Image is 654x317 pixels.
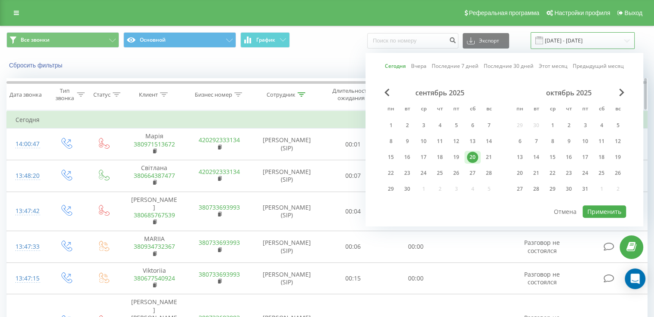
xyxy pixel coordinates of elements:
[561,151,577,164] div: чт 16 окт. 2025 г.
[547,168,558,179] div: 22
[418,120,429,131] div: 3
[524,270,560,286] span: Разговор не состоялся
[467,152,478,163] div: 20
[512,183,528,195] div: пн 27 окт. 2025 г.
[612,168,623,179] div: 26
[433,103,446,116] abbr: четверг
[481,119,497,132] div: вс 7 сент. 2025 г.
[252,160,322,192] td: [PERSON_NAME] (SIP)
[21,37,49,43] span: Все звонки
[402,152,413,163] div: 16
[544,167,561,180] div: ср 22 окт. 2025 г.
[385,120,396,131] div: 1
[399,119,415,132] div: вт 2 сент. 2025 г.
[544,151,561,164] div: ср 15 окт. 2025 г.
[593,135,610,148] div: сб 11 окт. 2025 г.
[6,32,119,48] button: Все звонки
[483,136,494,147] div: 14
[528,151,544,164] div: вт 14 окт. 2025 г.
[418,152,429,163] div: 17
[9,91,42,98] div: Дата звонка
[544,119,561,132] div: ср 1 окт. 2025 г.
[611,103,624,116] abbr: воскресенье
[539,62,568,70] a: Этот месяц
[383,135,399,148] div: пн 8 сент. 2025 г.
[432,119,448,132] div: чт 4 сент. 2025 г.
[547,183,558,195] div: 29
[432,135,448,148] div: чт 11 сент. 2025 г.
[531,168,542,179] div: 21
[15,238,38,255] div: 13:47:33
[402,183,413,195] div: 30
[448,135,464,148] div: пт 12 сент. 2025 г.
[402,120,413,131] div: 2
[15,203,38,219] div: 13:47:42
[54,87,74,102] div: Тип звонка
[401,103,414,116] abbr: вторник
[512,88,626,97] div: октябрь 2025
[547,120,558,131] div: 1
[451,120,462,131] div: 5
[563,136,574,147] div: 9
[252,262,322,294] td: [PERSON_NAME] (SIP)
[448,119,464,132] div: пт 5 сент. 2025 г.
[583,205,626,218] button: Применить
[528,167,544,180] div: вт 21 окт. 2025 г.
[432,151,448,164] div: чт 18 сент. 2025 г.
[464,167,481,180] div: сб 27 сент. 2025 г.
[432,167,448,180] div: чт 25 сент. 2025 г.
[596,168,607,179] div: 25
[563,183,574,195] div: 30
[122,231,187,263] td: MARIIA
[415,167,432,180] div: ср 24 сент. 2025 г.
[134,140,175,148] a: 380971513672
[464,119,481,132] div: сб 6 сент. 2025 г.
[134,274,175,282] a: 380677540924
[367,33,458,49] input: Поиск по номеру
[531,183,542,195] div: 28
[134,171,175,180] a: 380664387477
[531,152,542,163] div: 14
[612,152,623,163] div: 19
[512,151,528,164] div: пн 13 окт. 2025 г.
[415,151,432,164] div: ср 17 сент. 2025 г.
[580,168,591,179] div: 24
[464,135,481,148] div: сб 13 сент. 2025 г.
[123,32,236,48] button: Основной
[434,136,445,147] div: 11
[134,211,175,219] a: 380685767539
[432,62,479,70] a: Последние 7 дней
[483,168,494,179] div: 28
[596,136,607,147] div: 11
[595,103,608,116] abbr: суббота
[383,183,399,195] div: пн 29 сент. 2025 г.
[554,9,610,16] span: Настройки профиля
[417,103,430,116] abbr: среда
[434,120,445,131] div: 4
[122,128,187,160] td: Марія
[596,152,607,163] div: 18
[322,231,384,263] td: 00:06
[547,152,558,163] div: 15
[612,136,623,147] div: 12
[384,103,397,116] abbr: понедельник
[467,120,478,131] div: 6
[399,151,415,164] div: вт 16 сент. 2025 г.
[579,103,592,116] abbr: пятница
[514,183,525,195] div: 27
[383,151,399,164] div: пн 15 сент. 2025 г.
[544,183,561,195] div: ср 29 окт. 2025 г.
[610,167,626,180] div: вс 26 окт. 2025 г.
[450,103,463,116] abbr: пятница
[402,136,413,147] div: 9
[530,103,543,116] abbr: вторник
[434,152,445,163] div: 18
[528,183,544,195] div: вт 28 окт. 2025 г.
[7,111,648,128] td: Сегодня
[577,167,593,180] div: пт 24 окт. 2025 г.
[402,168,413,179] div: 23
[561,183,577,195] div: чт 30 окт. 2025 г.
[512,167,528,180] div: пн 20 окт. 2025 г.
[385,152,396,163] div: 15
[252,231,322,263] td: [PERSON_NAME] (SIP)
